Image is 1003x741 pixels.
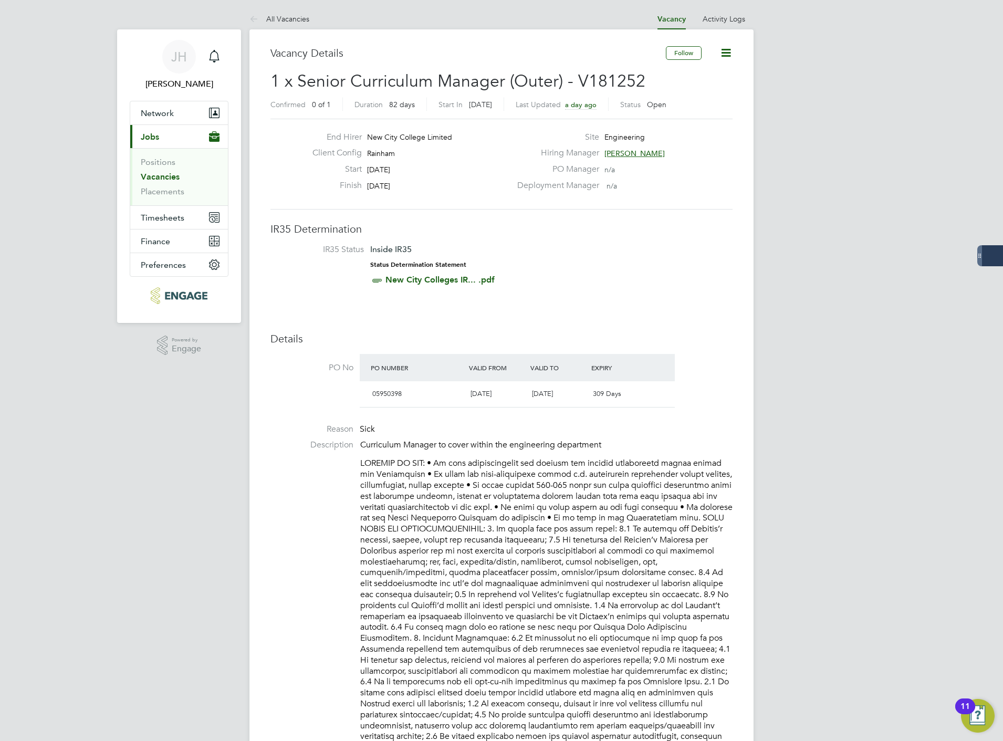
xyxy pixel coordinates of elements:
[466,358,528,377] div: Valid From
[141,260,186,270] span: Preferences
[141,132,159,142] span: Jobs
[471,389,492,398] span: [DATE]
[130,78,228,90] span: Jon Heller
[565,100,597,109] span: a day ago
[172,345,201,353] span: Engage
[604,132,645,142] span: Engineering
[249,14,309,24] a: All Vacancies
[532,389,553,398] span: [DATE]
[117,29,241,323] nav: Main navigation
[304,164,362,175] label: Start
[372,389,402,398] span: 05950398
[151,287,207,304] img: dovetailslate-logo-retina.png
[657,15,686,24] a: Vacancy
[304,132,362,143] label: End Hirer
[703,14,745,24] a: Activity Logs
[270,362,353,373] label: PO No
[647,100,666,109] span: Open
[157,336,202,356] a: Powered byEngage
[172,336,201,345] span: Powered by
[141,157,175,167] a: Positions
[589,358,650,377] div: Expiry
[130,287,228,304] a: Go to home page
[604,165,615,174] span: n/a
[141,186,184,196] a: Placements
[370,244,412,254] span: Inside IR35
[130,229,228,253] button: Finance
[130,40,228,90] a: JH[PERSON_NAME]
[312,100,331,109] span: 0 of 1
[666,46,702,60] button: Follow
[130,253,228,276] button: Preferences
[360,440,733,451] p: Curriculum Manager to cover within the engineering department
[354,100,383,109] label: Duration
[367,181,390,191] span: [DATE]
[604,149,665,158] span: [PERSON_NAME]
[620,100,641,109] label: Status
[141,108,174,118] span: Network
[385,275,495,285] a: New City Colleges IR... .pdf
[368,358,466,377] div: PO Number
[438,100,463,109] label: Start In
[141,236,170,246] span: Finance
[367,132,452,142] span: New City College Limited
[593,389,621,398] span: 309 Days
[511,164,599,175] label: PO Manager
[130,148,228,205] div: Jobs
[270,100,306,109] label: Confirmed
[469,100,492,109] span: [DATE]
[367,165,390,174] span: [DATE]
[360,424,375,434] span: Sick
[171,50,187,64] span: JH
[960,706,970,720] div: 11
[367,149,395,158] span: Rainham
[270,222,733,236] h3: IR35 Determination
[270,332,733,346] h3: Details
[130,206,228,229] button: Timesheets
[270,440,353,451] label: Description
[389,100,415,109] span: 82 days
[141,172,180,182] a: Vacancies
[370,261,466,268] strong: Status Determination Statement
[511,132,599,143] label: Site
[961,699,995,733] button: Open Resource Center, 11 new notifications
[281,244,364,255] label: IR35 Status
[141,213,184,223] span: Timesheets
[304,180,362,191] label: Finish
[528,358,589,377] div: Valid To
[511,180,599,191] label: Deployment Manager
[130,125,228,148] button: Jobs
[270,71,645,91] span: 1 x Senior Curriculum Manager (Outer) - V181252
[304,148,362,159] label: Client Config
[607,181,617,191] span: n/a
[511,148,599,159] label: Hiring Manager
[516,100,561,109] label: Last Updated
[270,424,353,435] label: Reason
[270,46,666,60] h3: Vacancy Details
[130,101,228,124] button: Network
